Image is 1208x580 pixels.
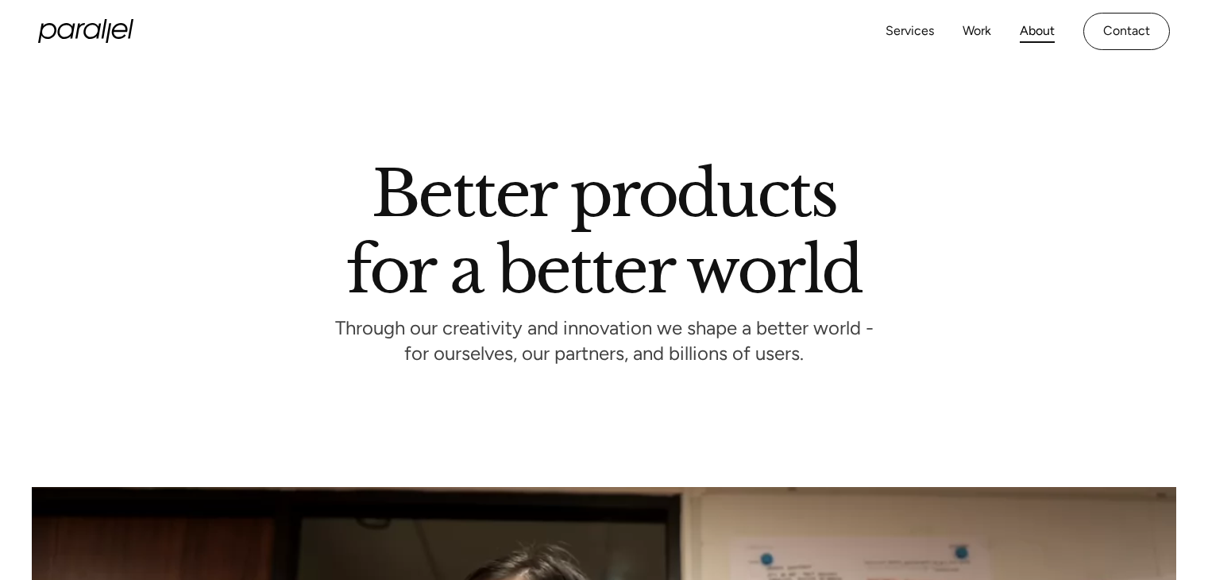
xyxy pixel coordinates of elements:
a: About [1020,20,1055,43]
p: Through our creativity and innovation we shape a better world - for ourselves, our partners, and ... [335,321,874,365]
a: Work [963,20,991,43]
a: home [38,19,133,43]
a: Contact [1083,13,1170,50]
h1: Better products for a better world [346,171,862,293]
a: Services [886,20,934,43]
